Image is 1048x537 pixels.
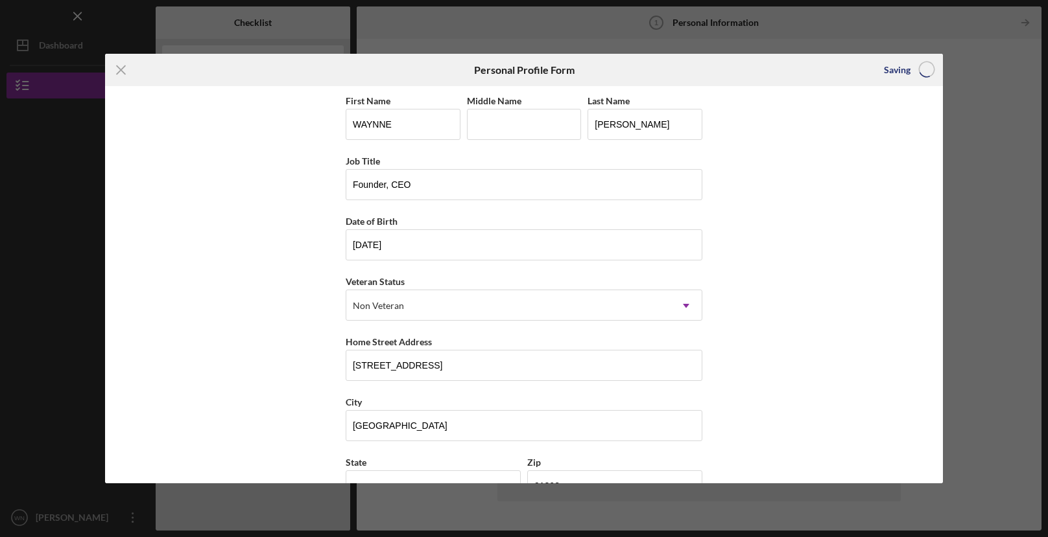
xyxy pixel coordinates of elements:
[884,57,911,83] div: Saving
[474,64,575,76] h6: Personal Profile Form
[346,155,380,166] label: Job Title
[353,301,404,311] div: Non Veteran
[467,95,521,106] label: Middle Name
[353,481,366,492] div: CA
[346,336,432,347] label: Home Street Address
[346,216,398,227] label: Date of Birth
[346,95,390,106] label: First Name
[346,396,362,407] label: City
[588,95,630,106] label: Last Name
[527,457,541,468] label: Zip
[871,57,943,83] button: Saving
